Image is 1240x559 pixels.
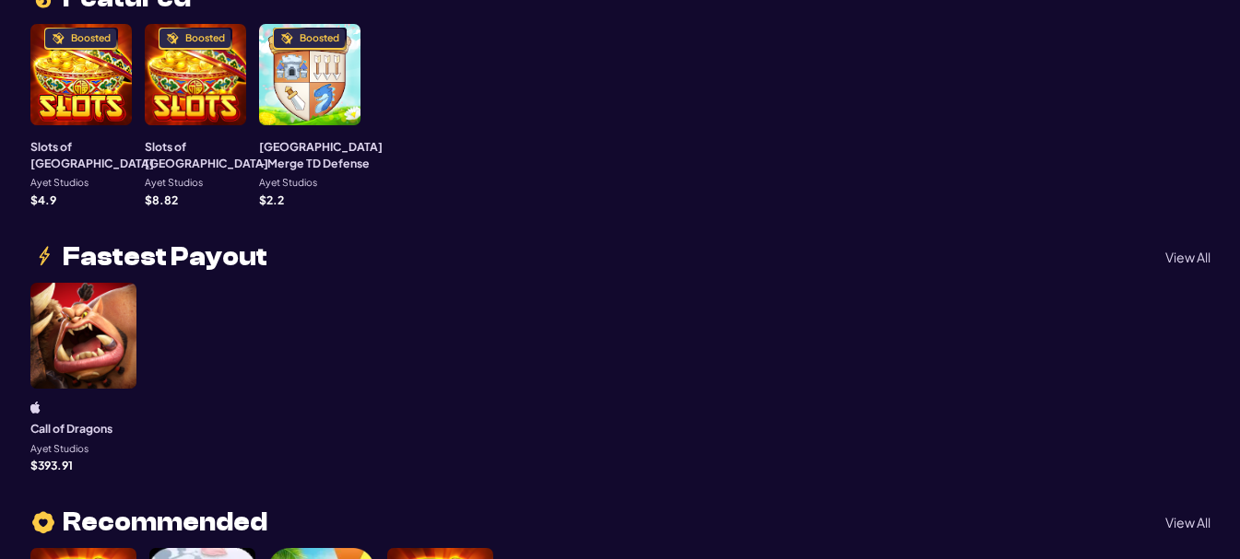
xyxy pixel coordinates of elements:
[259,178,317,188] p: Ayet Studios
[30,460,73,471] p: $ 393.91
[300,33,339,43] div: Boosted
[30,420,112,437] h3: Call of Dragons
[30,178,89,188] p: Ayet Studios
[185,33,225,43] div: Boosted
[259,138,383,172] h3: [GEOGRAPHIC_DATA] - Merge TD Defense
[1165,516,1210,529] p: View All
[30,402,41,413] img: ios
[145,194,178,205] p: $ 8.82
[166,32,179,45] img: Boosted
[145,138,268,172] h3: Slots of [GEOGRAPHIC_DATA]
[52,32,65,45] img: Boosted
[30,194,56,205] p: $ 4.9
[259,194,284,205] p: $ 2.2
[1165,250,1210,263] p: View All
[63,509,267,535] span: Recommended
[63,244,267,270] span: Fastest Payout
[30,509,56,536] img: heart
[145,178,203,188] p: Ayet Studios
[30,244,56,270] img: lightning
[280,32,293,45] img: Boosted
[30,444,89,454] p: Ayet Studios
[71,33,111,43] div: Boosted
[30,138,154,172] h3: Slots of [GEOGRAPHIC_DATA]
